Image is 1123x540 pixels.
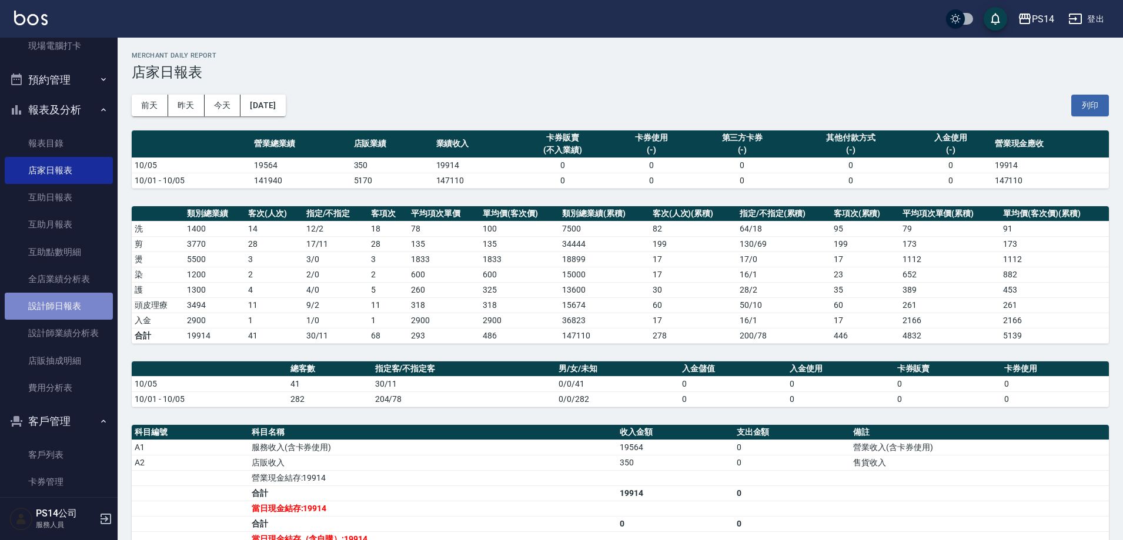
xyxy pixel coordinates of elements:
[992,130,1109,158] th: 營業現金應收
[559,267,649,282] td: 15000
[894,376,1002,391] td: 0
[249,440,617,455] td: 服務收入(含卡券使用)
[679,391,787,407] td: 0
[245,297,303,313] td: 11
[132,251,184,267] td: 燙
[408,267,480,282] td: 600
[303,251,369,267] td: 3 / 0
[5,130,113,157] a: 報表目錄
[737,251,831,267] td: 17 / 0
[184,251,245,267] td: 5500
[480,206,559,222] th: 單均價(客次價)
[184,297,245,313] td: 3494
[610,157,693,173] td: 0
[787,391,894,407] td: 0
[831,297,900,313] td: 60
[556,361,679,377] th: 男/女/未知
[480,236,559,251] td: 135
[132,267,184,282] td: 染
[1000,221,1109,236] td: 91
[368,236,408,251] td: 28
[288,391,372,407] td: 282
[368,267,408,282] td: 2
[480,267,559,282] td: 600
[205,95,241,116] button: 今天
[900,236,1001,251] td: 173
[734,455,851,470] td: 0
[850,425,1109,440] th: 備註
[737,267,831,282] td: 16 / 1
[900,267,1001,282] td: 652
[36,508,96,519] h5: PS14公司
[693,173,793,188] td: 0
[368,297,408,313] td: 11
[303,328,369,343] td: 30/11
[617,455,734,470] td: 350
[737,282,831,297] td: 28 / 2
[132,440,249,455] td: A1
[351,157,433,173] td: 350
[408,282,480,297] td: 260
[184,267,245,282] td: 1200
[249,455,617,470] td: 店販收入
[5,184,113,211] a: 互助日報表
[245,313,303,328] td: 1
[5,157,113,184] a: 店家日報表
[696,132,790,144] div: 第三方卡券
[559,206,649,222] th: 類別總業績(累積)
[132,173,251,188] td: 10/01 - 10/05
[303,313,369,328] td: 1 / 0
[984,7,1007,31] button: save
[351,130,433,158] th: 店販業績
[132,64,1109,81] h3: 店家日報表
[245,221,303,236] td: 14
[480,328,559,343] td: 486
[372,391,556,407] td: 204/78
[850,440,1109,455] td: 營業收入(含卡券使用)
[408,251,480,267] td: 1833
[693,157,793,173] td: 0
[787,361,894,377] th: 入金使用
[737,221,831,236] td: 64 / 18
[613,144,690,156] div: (-)
[516,157,610,173] td: 0
[184,313,245,328] td: 2900
[303,221,369,236] td: 12 / 2
[368,221,408,236] td: 18
[831,206,900,222] th: 客項次(累積)
[184,236,245,251] td: 3770
[831,221,900,236] td: 95
[650,313,737,328] td: 17
[480,282,559,297] td: 325
[900,206,1001,222] th: 平均項次單價(累積)
[132,425,249,440] th: 科目編號
[251,130,351,158] th: 營業總業績
[480,297,559,313] td: 318
[831,328,900,343] td: 446
[1071,95,1109,116] button: 列印
[132,297,184,313] td: 頭皮理療
[900,251,1001,267] td: 1112
[610,173,693,188] td: 0
[184,206,245,222] th: 類別總業績
[132,376,288,391] td: 10/05
[408,236,480,251] td: 135
[245,328,303,343] td: 41
[795,132,906,144] div: 其他付款方式
[132,95,168,116] button: 前天
[1000,251,1109,267] td: 1112
[696,144,790,156] div: (-)
[559,328,649,343] td: 147110
[792,157,909,173] td: 0
[408,328,480,343] td: 293
[303,297,369,313] td: 9 / 2
[894,361,1002,377] th: 卡券販賣
[737,313,831,328] td: 16 / 1
[900,297,1001,313] td: 261
[556,391,679,407] td: 0/0/282
[5,374,113,401] a: 費用分析表
[132,282,184,297] td: 護
[5,95,113,125] button: 報表及分析
[408,206,480,222] th: 平均項次單價
[900,221,1001,236] td: 79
